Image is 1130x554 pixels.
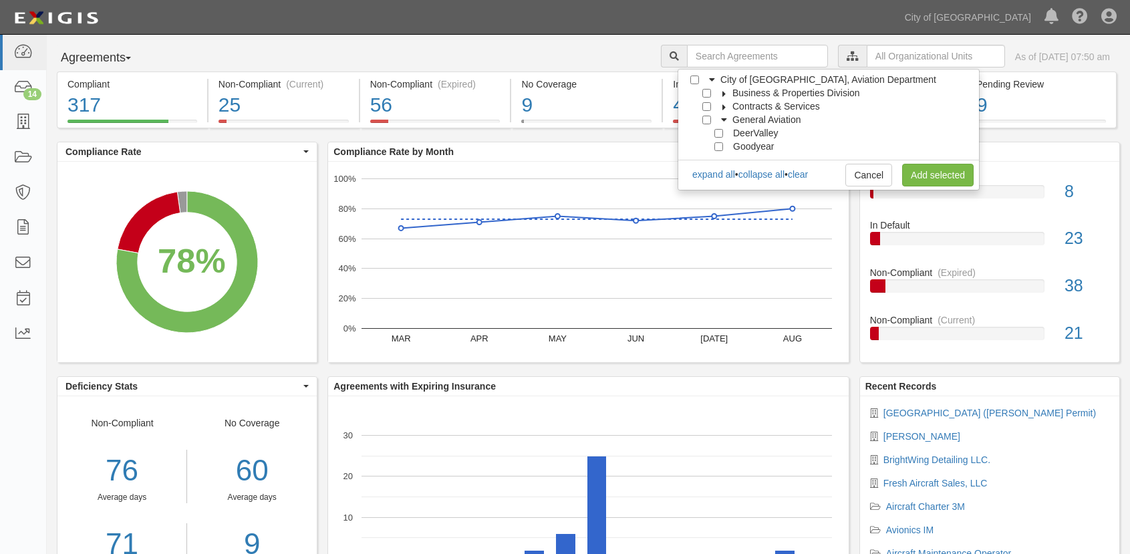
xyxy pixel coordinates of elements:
[339,204,356,214] text: 80%
[57,142,317,161] button: Compliance Rate
[1054,180,1119,204] div: 8
[938,266,976,279] div: (Expired)
[57,162,317,362] svg: A chart.
[549,333,567,343] text: MAY
[67,91,197,120] div: 317
[860,219,1119,232] div: In Default
[883,478,988,489] a: Fresh Aircraft Sales, LLC
[1054,274,1119,298] div: 38
[333,146,454,157] b: Compliance Rate by Month
[197,492,307,503] div: Average days
[870,172,1109,219] a: No Coverage8
[370,78,501,91] div: Non-Compliant (Expired)
[663,120,813,130] a: In Default49
[902,164,974,186] a: Add selected
[392,333,411,343] text: MAR
[339,263,356,273] text: 40%
[788,169,808,180] a: clear
[938,313,975,327] div: (Current)
[733,128,778,138] span: DeerValley
[343,512,353,522] text: 10
[343,471,353,481] text: 20
[732,114,801,125] span: General Aviation
[870,266,1109,313] a: Non-Compliant(Expired)38
[328,162,849,362] svg: A chart.
[57,450,186,492] div: 76
[343,323,356,333] text: 0%
[720,74,936,85] span: City of [GEOGRAPHIC_DATA], Aviation Department
[219,91,349,120] div: 25
[286,78,323,91] div: (Current)
[23,88,41,100] div: 14
[870,313,1109,351] a: Non-Compliant(Current)21
[67,78,197,91] div: Compliant
[860,313,1119,327] div: Non-Compliant
[738,169,785,180] a: collapse all
[883,408,1096,418] a: [GEOGRAPHIC_DATA] ([PERSON_NAME] Permit)
[733,141,774,152] span: Goodyear
[470,333,488,343] text: APR
[732,88,860,98] span: Business & Properties Division
[57,120,207,130] a: Compliant317
[673,91,803,120] div: 49
[158,237,226,285] div: 78%
[865,381,937,392] b: Recent Records
[57,377,317,396] button: Deficiency Stats
[966,120,1117,130] a: Pending Review9
[687,45,828,67] input: Search Agreements
[976,91,1106,120] div: 9
[860,172,1119,185] div: No Coverage
[701,333,728,343] text: [DATE]
[438,78,476,91] div: (Expired)
[521,91,652,120] div: 9
[334,174,357,184] text: 100%
[197,450,307,492] div: 60
[343,430,353,440] text: 30
[1054,227,1119,251] div: 23
[208,120,359,130] a: Non-Compliant(Current)25
[511,120,662,130] a: No Coverage9
[65,145,300,158] span: Compliance Rate
[10,6,102,30] img: logo-5460c22ac91f19d4615b14bd174203de0afe785f0fc80cf4dbbc73dc1793850b.png
[339,233,356,243] text: 60%
[692,168,808,181] div: • •
[870,219,1109,266] a: In Default23
[867,45,1005,67] input: All Organizational Units
[1054,321,1119,345] div: 21
[845,164,892,186] a: Cancel
[65,380,300,393] span: Deficiency Stats
[627,333,644,343] text: JUN
[521,78,652,91] div: No Coverage
[57,45,157,72] button: Agreements
[783,333,802,343] text: AUG
[1015,50,1110,63] div: As of [DATE] 07:50 am
[370,91,501,120] div: 56
[1072,9,1088,25] i: Help Center - Complianz
[976,78,1106,91] div: Pending Review
[692,169,735,180] a: expand all
[732,101,820,112] span: Contracts & Services
[360,120,511,130] a: Non-Compliant(Expired)56
[333,381,496,392] b: Agreements with Expiring Insurance
[886,501,965,512] a: Aircraft Charter 3M
[860,266,1119,279] div: Non-Compliant
[57,492,186,503] div: Average days
[883,431,960,442] a: [PERSON_NAME]
[219,78,349,91] div: Non-Compliant (Current)
[339,293,356,303] text: 20%
[898,4,1038,31] a: City of [GEOGRAPHIC_DATA]
[883,454,990,465] a: BrightWing Detailing LLC.
[886,525,934,535] a: Avionics IM
[673,78,803,91] div: In Default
